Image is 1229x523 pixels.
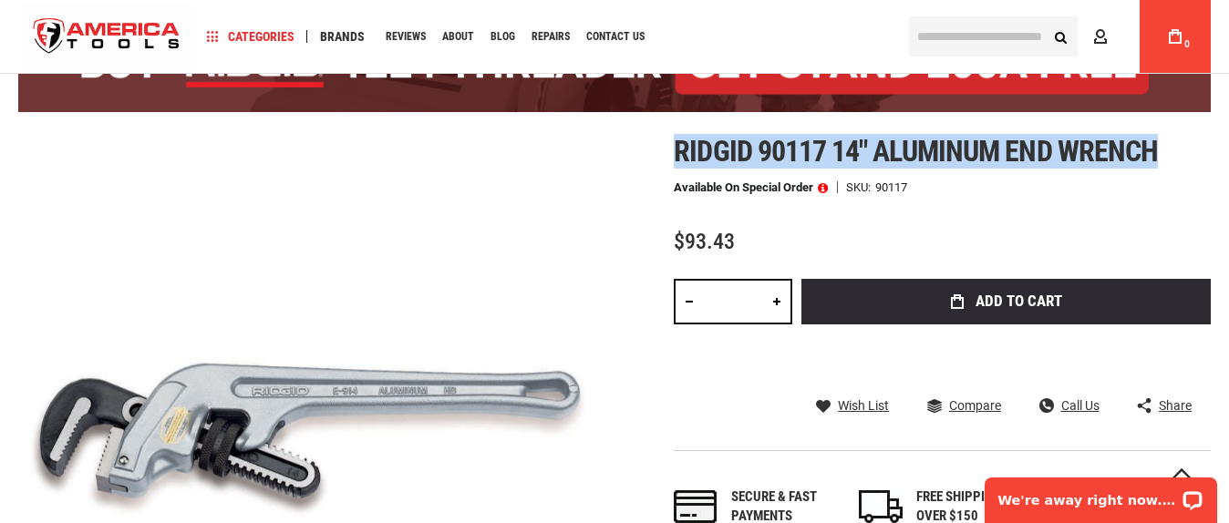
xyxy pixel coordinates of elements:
[816,397,889,414] a: Wish List
[578,25,653,49] a: Contact Us
[1039,397,1100,414] a: Call Us
[801,279,1211,324] button: Add to Cart
[846,181,875,193] strong: SKU
[1043,19,1078,54] button: Search
[199,25,303,49] a: Categories
[320,30,365,43] span: Brands
[838,399,889,412] span: Wish List
[386,31,426,42] span: Reviews
[674,134,1157,169] span: Ridgid 90117 14" aluminum end wrench
[523,25,578,49] a: Repairs
[875,181,907,193] div: 90117
[859,490,903,523] img: shipping
[482,25,523,49] a: Blog
[207,30,294,43] span: Categories
[949,399,1001,412] span: Compare
[674,490,718,523] img: payments
[1061,399,1100,412] span: Call Us
[973,466,1229,523] iframe: LiveChat chat widget
[532,31,570,42] span: Repairs
[674,229,735,254] span: $93.43
[1184,39,1190,49] span: 0
[18,3,195,71] a: store logo
[18,3,195,71] img: America Tools
[798,330,1214,383] iframe: Secure express checkout frame
[976,293,1062,309] span: Add to Cart
[586,31,645,42] span: Contact Us
[442,31,474,42] span: About
[434,25,482,49] a: About
[1159,399,1192,412] span: Share
[491,31,515,42] span: Blog
[312,25,373,49] a: Brands
[674,181,828,194] p: Available on Special Order
[927,397,1001,414] a: Compare
[377,25,434,49] a: Reviews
